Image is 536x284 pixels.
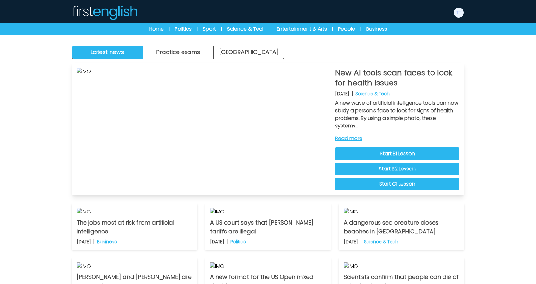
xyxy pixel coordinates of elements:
a: Science & Tech [227,25,265,33]
img: IMG [77,208,192,216]
b: | [93,238,94,245]
p: The jobs most at risk from artificial intelligence [77,218,192,236]
p: Politics [230,238,246,245]
a: IMG A dangerous sea creature closes beaches in [GEOGRAPHIC_DATA] [DATE] | Science & Tech [339,203,464,250]
a: Start B2 Lesson [335,163,459,175]
span: | [221,26,222,32]
p: A new wave of artificial intelligence tools can now study a person's face to look for signs of he... [335,99,459,130]
p: Business [97,238,117,245]
p: [DATE] [210,238,224,245]
a: Start C1 Lesson [335,178,459,190]
img: IMG [344,208,459,216]
img: IMG [77,68,330,190]
img: Test Test [454,8,464,18]
p: [DATE] [344,238,358,245]
p: [DATE] [77,238,91,245]
a: People [338,25,355,33]
a: IMG A US court says that [PERSON_NAME] tariffs are illegal [DATE] | Politics [205,203,331,250]
p: A US court says that [PERSON_NAME] tariffs are illegal [210,218,326,236]
img: IMG [344,262,459,270]
span: | [360,26,361,32]
b: | [227,238,228,245]
a: Home [149,25,164,33]
p: [DATE] [335,90,349,97]
button: Practice exams [143,46,214,59]
img: Logo [72,5,137,20]
a: Read more [335,135,459,142]
img: IMG [210,262,326,270]
p: Science & Tech [364,238,398,245]
span: | [169,26,170,32]
a: IMG The jobs most at risk from artificial intelligence [DATE] | Business [72,203,197,250]
b: | [352,90,353,97]
p: New AI tools scan faces to look for health issues [335,68,459,88]
span: | [197,26,198,32]
p: A dangerous sea creature closes beaches in [GEOGRAPHIC_DATA] [344,218,459,236]
a: [GEOGRAPHIC_DATA] [214,46,284,59]
p: Science & Tech [355,90,390,97]
a: Entertainment & Arts [277,25,327,33]
b: | [361,238,361,245]
button: Latest news [72,46,143,59]
img: IMG [77,262,192,270]
a: Start B1 Lesson [335,147,459,160]
a: Business [366,25,387,33]
span: | [332,26,333,32]
img: IMG [210,208,326,216]
a: Politics [175,25,192,33]
a: Sport [203,25,216,33]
